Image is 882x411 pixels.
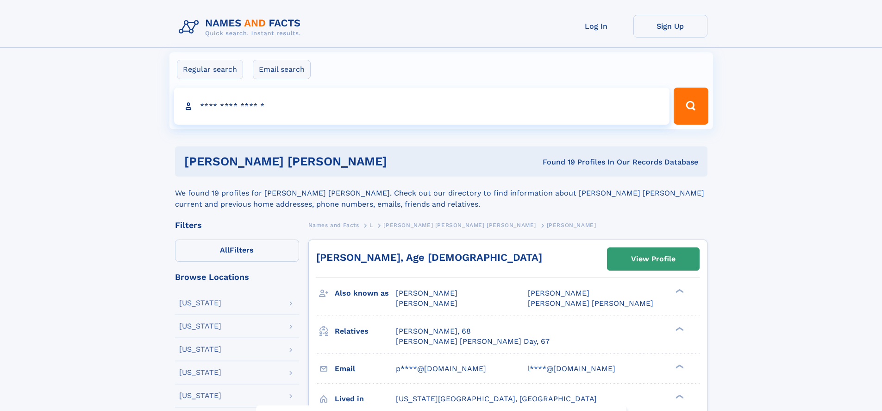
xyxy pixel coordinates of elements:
[396,336,550,347] a: [PERSON_NAME] [PERSON_NAME] Day, 67
[396,289,457,297] span: [PERSON_NAME]
[335,361,396,377] h3: Email
[547,222,596,228] span: [PERSON_NAME]
[631,248,676,270] div: View Profile
[184,156,465,167] h1: [PERSON_NAME] [PERSON_NAME]
[396,394,597,403] span: [US_STATE][GEOGRAPHIC_DATA], [GEOGRAPHIC_DATA]
[179,299,221,307] div: [US_STATE]
[396,299,457,308] span: [PERSON_NAME]
[175,273,299,281] div: Browse Locations
[528,299,653,308] span: [PERSON_NAME] [PERSON_NAME]
[607,248,699,270] a: View Profile
[179,392,221,399] div: [US_STATE]
[253,60,311,79] label: Email search
[179,346,221,353] div: [US_STATE]
[175,221,299,229] div: Filters
[674,88,708,125] button: Search Button
[335,323,396,339] h3: Relatives
[673,393,684,399] div: ❯
[220,246,230,254] span: All
[335,391,396,407] h3: Lived in
[528,289,589,297] span: [PERSON_NAME]
[383,222,536,228] span: [PERSON_NAME] [PERSON_NAME] [PERSON_NAME]
[396,326,471,336] a: [PERSON_NAME], 68
[175,240,299,262] label: Filters
[175,15,308,40] img: Logo Names and Facts
[673,363,684,369] div: ❯
[383,219,536,231] a: [PERSON_NAME] [PERSON_NAME] [PERSON_NAME]
[177,60,243,79] label: Regular search
[465,157,698,167] div: Found 19 Profiles In Our Records Database
[316,252,542,263] a: [PERSON_NAME], Age [DEMOGRAPHIC_DATA]
[179,369,221,376] div: [US_STATE]
[633,15,707,38] a: Sign Up
[559,15,633,38] a: Log In
[369,219,373,231] a: L
[308,219,359,231] a: Names and Facts
[175,177,707,210] div: We found 19 profiles for [PERSON_NAME] [PERSON_NAME]. Check out our directory to find information...
[179,322,221,330] div: [US_STATE]
[673,326,684,332] div: ❯
[335,285,396,301] h3: Also known as
[369,222,373,228] span: L
[174,88,670,125] input: search input
[673,288,684,294] div: ❯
